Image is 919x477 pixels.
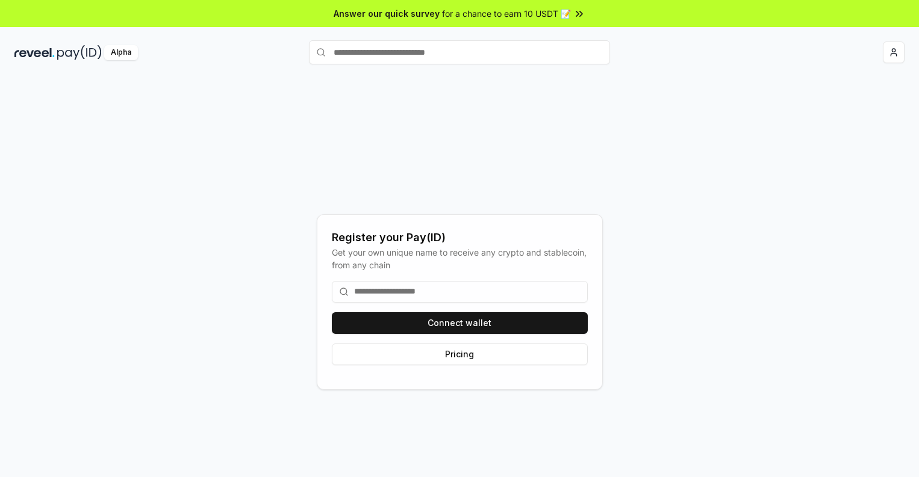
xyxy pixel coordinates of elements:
img: pay_id [57,45,102,60]
span: for a chance to earn 10 USDT 📝 [442,7,571,20]
span: Answer our quick survey [334,7,440,20]
div: Get your own unique name to receive any crypto and stablecoin, from any chain [332,246,588,271]
button: Connect wallet [332,312,588,334]
div: Register your Pay(ID) [332,229,588,246]
img: reveel_dark [14,45,55,60]
div: Alpha [104,45,138,60]
button: Pricing [332,343,588,365]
